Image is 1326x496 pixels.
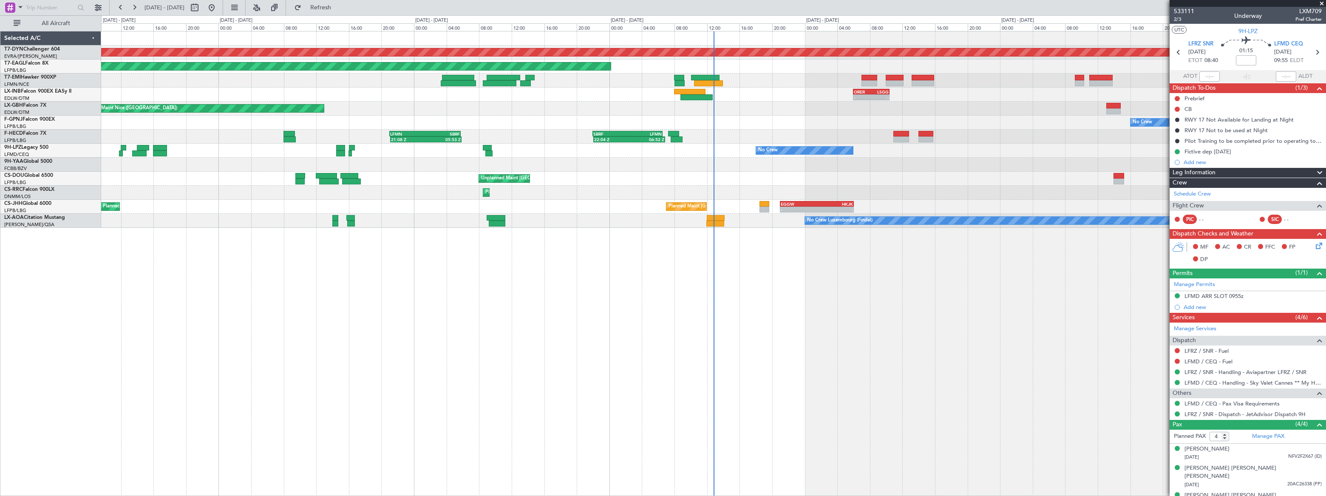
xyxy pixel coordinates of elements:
[1204,57,1218,65] span: 08:40
[4,215,65,220] a: LX-AOACitation Mustang
[1274,57,1288,65] span: 09:55
[1184,454,1199,460] span: [DATE]
[1184,379,1322,386] a: LFMD / CEQ - Handling - Sky Valet Cannes ** My Handling**LFMD / CEQ
[1174,281,1215,289] a: Manage Permits
[707,23,740,31] div: 12:00
[4,187,23,192] span: CS-RRC
[4,221,54,228] a: [PERSON_NAME]/QSA
[1265,243,1275,252] span: FFC
[121,23,154,31] div: 12:00
[4,159,52,164] a: 9H-YAAGlobal 5000
[144,4,184,11] span: [DATE] - [DATE]
[1133,116,1152,129] div: No Crew
[1173,83,1215,93] span: Dispatch To-Dos
[349,23,382,31] div: 16:00
[186,23,219,31] div: 20:00
[594,137,629,142] div: 22:04 Z
[1184,482,1199,488] span: [DATE]
[871,89,889,94] div: LSGG
[1173,269,1193,278] span: Permits
[4,53,57,60] a: EVRA/[PERSON_NAME]
[4,131,23,136] span: F-HECD
[4,215,24,220] span: LX-AOA
[1295,268,1308,277] span: (1/1)
[1184,368,1306,376] a: LFRZ / SNR - Handling - Aviapartner LFRZ / SNR
[4,89,71,94] a: LX-INBFalcon 900EX EASy II
[817,207,853,212] div: -
[1295,419,1308,428] span: (4/4)
[739,23,772,31] div: 16:00
[4,193,31,200] a: DNMM/LOS
[1184,105,1192,113] div: CB
[1173,178,1187,188] span: Crew
[4,145,48,150] a: 9H-LPZLegacy 500
[4,165,27,172] a: FCBB/BZV
[611,17,643,24] div: [DATE] - [DATE]
[290,1,341,14] button: Refresh
[1174,325,1216,333] a: Manage Services
[1200,255,1208,264] span: DP
[4,187,54,192] a: CS-RRCFalcon 900LX
[22,20,90,26] span: All Aircraft
[381,23,414,31] div: 20:00
[1184,292,1244,300] div: LFMD ARR SLOT 0955z
[284,23,317,31] div: 08:00
[1274,40,1303,48] span: LFMD CEQ
[593,131,627,136] div: SBRF
[1173,229,1253,239] span: Dispatch Checks and Weather
[772,23,805,31] div: 20:00
[218,23,251,31] div: 00:00
[1173,313,1195,323] span: Services
[4,95,29,102] a: EDLW/DTM
[1033,23,1065,31] div: 04:00
[220,17,252,24] div: [DATE] - [DATE]
[512,23,544,31] div: 12:00
[4,173,24,178] span: CS-DOU
[1001,17,1034,24] div: [DATE] - [DATE]
[4,67,26,74] a: LFPB/LBG
[1287,481,1322,488] span: 20AC26338 (PP)
[837,23,870,31] div: 04:00
[1199,71,1220,82] input: --:--
[316,23,349,31] div: 12:00
[1183,215,1197,224] div: PIC
[1234,11,1262,20] div: Underway
[4,103,23,108] span: LX-GBH
[26,1,75,14] input: Trip Number
[1290,57,1303,65] span: ELDT
[4,179,26,186] a: LFPB/LBG
[4,89,21,94] span: LX-INB
[1188,48,1206,57] span: [DATE]
[1174,16,1194,23] span: 2/3
[1288,453,1322,460] span: NFV2F2X67 (ID)
[1174,190,1211,198] a: Schedule Crew
[577,23,609,31] div: 20:00
[806,17,839,24] div: [DATE] - [DATE]
[1130,23,1163,31] div: 16:00
[628,131,662,136] div: LFMN
[479,23,512,31] div: 08:00
[1000,23,1033,31] div: 00:00
[4,123,26,130] a: LFPB/LBG
[1244,243,1251,252] span: CR
[1284,215,1303,223] div: - -
[103,17,136,24] div: [DATE] - [DATE]
[447,23,479,31] div: 04:00
[781,201,817,207] div: EGGW
[805,23,838,31] div: 00:00
[1239,47,1253,55] span: 01:15
[4,151,29,158] a: LFMD/CEQ
[1173,420,1182,430] span: Pax
[1200,243,1208,252] span: MF
[1184,148,1231,155] div: Fictive dep [DATE]
[88,23,121,31] div: 08:00
[1295,7,1322,16] span: LXM709
[1065,23,1098,31] div: 08:00
[414,23,447,31] div: 00:00
[758,144,778,157] div: No Crew
[415,17,448,24] div: [DATE] - [DATE]
[4,131,46,136] a: F-HECDFalcon 7X
[1184,137,1322,145] div: Pilot Training to be completed prior to operating to LFMD
[4,173,53,178] a: CS-DOUGlobal 6500
[1274,48,1292,57] span: [DATE]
